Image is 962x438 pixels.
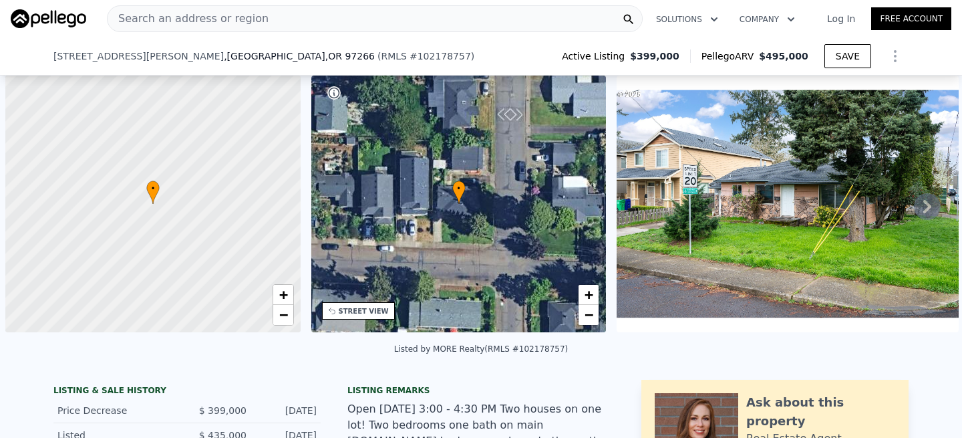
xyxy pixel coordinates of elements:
[325,51,375,62] span: , OR 97266
[273,305,293,325] a: Zoom out
[146,183,160,195] span: •
[224,49,375,63] span: , [GEOGRAPHIC_DATA]
[273,285,293,305] a: Zoom in
[871,7,951,30] a: Free Account
[645,7,729,31] button: Solutions
[701,49,760,63] span: Pellego ARV
[824,44,871,68] button: SAVE
[146,181,160,204] div: •
[377,49,474,63] div: ( )
[339,306,389,316] div: STREET VIEW
[279,286,287,303] span: +
[562,49,630,63] span: Active Listing
[11,9,86,28] img: Pellego
[882,43,909,70] button: Show Options
[381,51,407,62] span: RMLS
[347,385,615,396] div: Listing remarks
[729,7,806,31] button: Company
[394,344,569,354] div: Listed by MORE Realty (RMLS #102178757)
[579,285,599,305] a: Zoom in
[617,76,959,332] img: Sale: 166840550 Parcel: 75108471
[279,306,287,323] span: −
[746,393,895,431] div: Ask about this property
[811,12,871,25] a: Log In
[585,286,593,303] span: +
[57,404,176,417] div: Price Decrease
[579,305,599,325] a: Zoom out
[410,51,471,62] span: # 102178757
[585,306,593,323] span: −
[53,385,321,399] div: LISTING & SALE HISTORY
[759,51,808,62] span: $495,000
[199,405,247,416] span: $ 399,000
[257,404,317,417] div: [DATE]
[108,11,269,27] span: Search an address or region
[452,183,466,195] span: •
[630,49,679,63] span: $399,000
[53,49,224,63] span: [STREET_ADDRESS][PERSON_NAME]
[452,181,466,204] div: •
